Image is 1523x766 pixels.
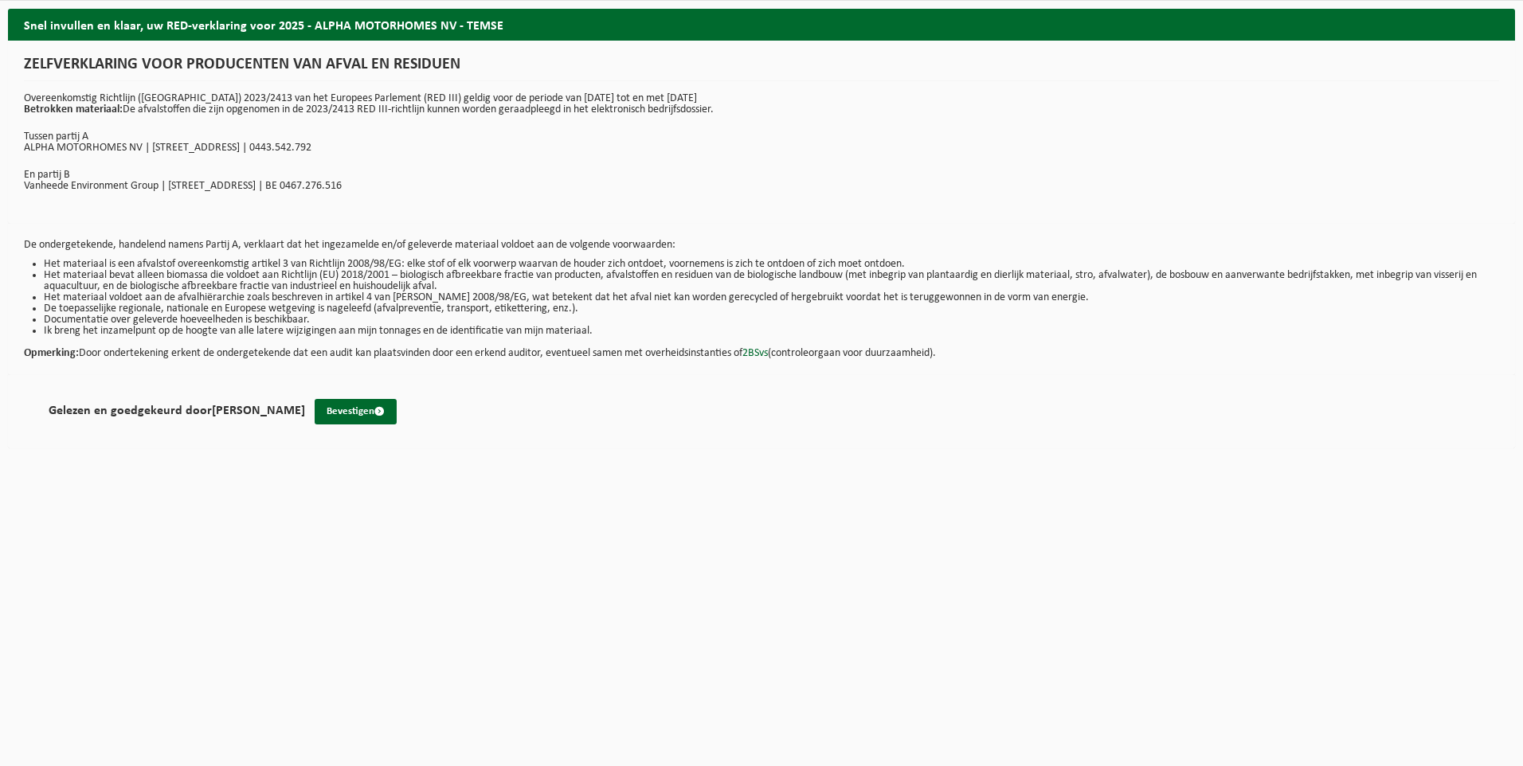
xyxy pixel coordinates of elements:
[44,326,1499,337] li: Ik breng het inzamelpunt op de hoogte van alle latere wijzigingen aan mijn tonnages en de identif...
[24,143,1499,154] p: ALPHA MOTORHOMES NV | [STREET_ADDRESS] | 0443.542.792
[742,347,768,359] a: 2BSvs
[8,9,1515,40] h2: Snel invullen en klaar, uw RED-verklaring voor 2025 - ALPHA MOTORHOMES NV - TEMSE
[24,347,79,359] strong: Opmerking:
[212,404,305,417] strong: [PERSON_NAME]
[24,240,1499,251] p: De ondergetekende, handelend namens Partij A, verklaart dat het ingezamelde en/of geleverde mater...
[24,131,1499,143] p: Tussen partij A
[24,93,1499,115] p: Overeenkomstig Richtlijn ([GEOGRAPHIC_DATA]) 2023/2413 van het Europees Parlement (RED III) geldi...
[44,270,1499,292] li: Het materiaal bevat alleen biomassa die voldoet aan Richtlijn (EU) 2018/2001 – biologisch afbreek...
[44,303,1499,315] li: De toepasselijke regionale, nationale en Europese wetgeving is nageleefd (afvalpreventie, transpo...
[315,399,397,424] button: Bevestigen
[26,399,305,423] label: Gelezen en goedgekeurd door
[24,337,1499,359] p: Door ondertekening erkent de ondergetekende dat een audit kan plaatsvinden door een erkend audito...
[24,170,1499,181] p: En partij B
[44,315,1499,326] li: Documentatie over geleverde hoeveelheden is beschikbaar.
[24,57,1499,81] h1: ZELFVERKLARING VOOR PRODUCENTEN VAN AFVAL EN RESIDUEN
[24,104,123,115] strong: Betrokken materiaal:
[24,181,1499,192] p: Vanheede Environment Group | [STREET_ADDRESS] | BE 0467.276.516
[44,292,1499,303] li: Het materiaal voldoet aan de afvalhiërarchie zoals beschreven in artikel 4 van [PERSON_NAME] 2008...
[44,259,1499,270] li: Het materiaal is een afvalstof overeenkomstig artikel 3 van Richtlijn 2008/98/EG: elke stof of el...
